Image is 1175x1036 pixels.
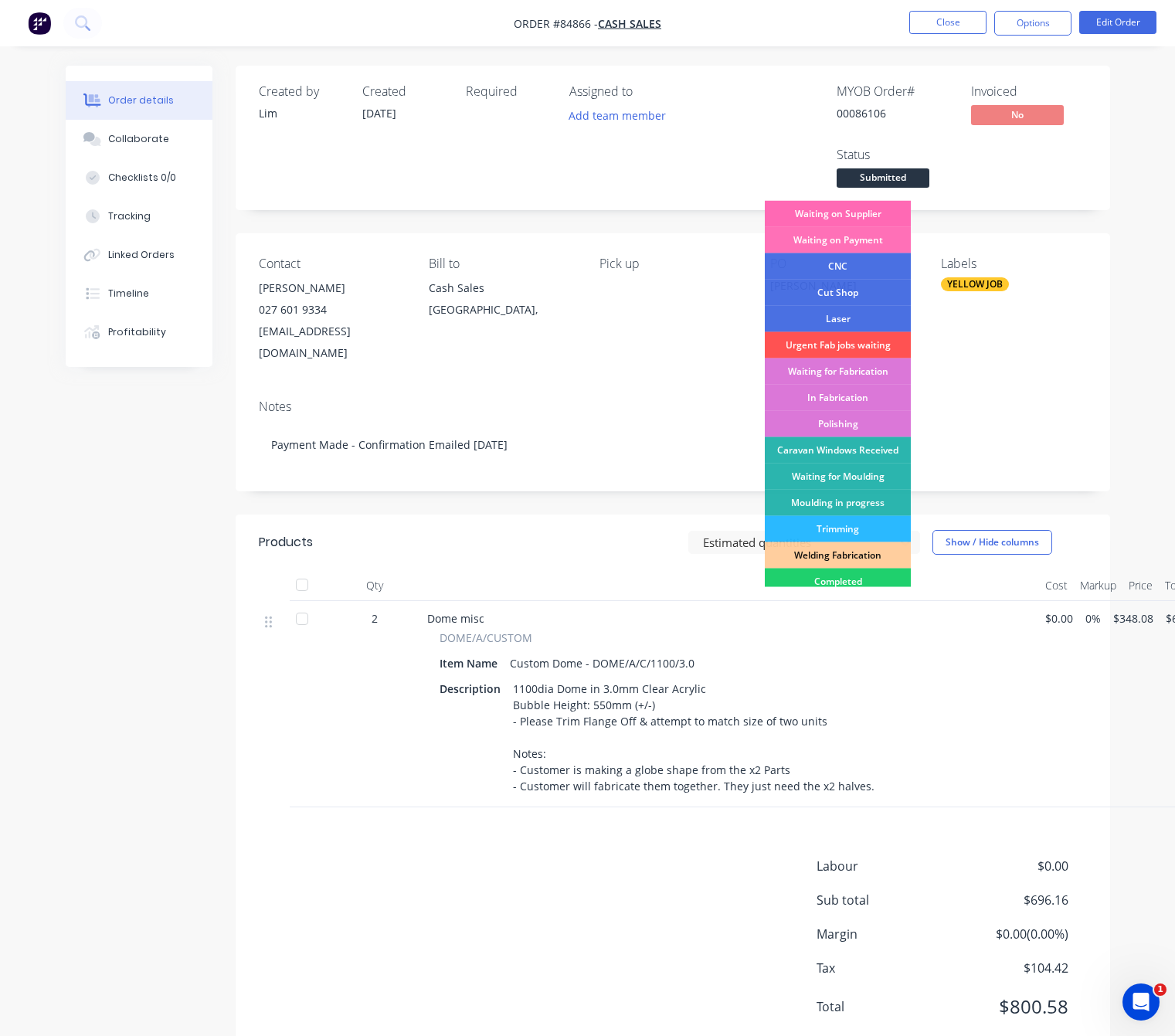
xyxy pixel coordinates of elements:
[932,530,1052,555] button: Show / Hide columns
[765,385,911,411] div: In Fabrication
[66,313,212,352] button: Profitability
[765,464,911,490] div: Waiting for Moulding
[108,132,169,146] div: Collaborate
[429,299,575,321] div: [GEOGRAPHIC_DATA],
[466,84,551,99] div: Required
[259,421,1087,468] div: Payment Made - Confirmation Emailed [DATE]
[259,299,405,321] div: 027 601 9334
[108,248,175,262] div: Linked Orders
[440,630,532,646] span: DOME/A/CUSTOM
[599,256,745,271] div: Pick up
[971,84,1087,99] div: Invoiced
[765,411,911,437] div: Polishing
[259,84,344,99] div: Created by
[440,678,507,700] div: Description
[941,277,1009,291] div: YELLOW JOB
[817,891,954,909] span: Sub total
[1079,11,1156,34] button: Edit Order
[765,253,911,280] div: CNC
[1122,570,1159,601] div: Price
[259,277,405,364] div: [PERSON_NAME]027 601 9334[EMAIL_ADDRESS][DOMAIN_NAME]
[440,652,504,674] div: Item Name
[328,570,421,601] div: Qty
[1045,610,1073,627] span: $0.00
[427,611,484,626] span: Dome misc
[507,678,881,797] div: 1100dia Dome in 3.0mm Clear Acrylic Bubble Height: 550mm (+/-) - Please Trim Flange Off & attempt...
[259,321,405,364] div: [EMAIL_ADDRESS][DOMAIN_NAME]
[765,332,911,358] div: Urgent Fab jobs waiting
[1113,610,1153,627] span: $348.08
[429,277,575,327] div: Cash Sales[GEOGRAPHIC_DATA],
[66,81,212,120] button: Order details
[817,925,954,943] span: Margin
[817,997,954,1016] span: Total
[560,105,674,126] button: Add team member
[108,93,174,107] div: Order details
[1039,570,1074,601] div: Cost
[971,105,1064,124] span: No
[259,256,405,271] div: Contact
[941,256,1087,271] div: Labels
[1074,570,1122,601] div: Markup
[66,197,212,236] button: Tracking
[259,533,313,552] div: Products
[504,652,701,674] div: Custom Dome - DOME/A/C/1100/3.0
[765,306,911,332] div: Laser
[953,925,1068,943] span: $0.00 ( 0.00 %)
[837,168,929,188] span: Submitted
[837,168,929,192] button: Submitted
[765,569,911,595] div: Completed
[765,490,911,516] div: Moulding in progress
[953,993,1068,1021] span: $800.58
[953,857,1068,875] span: $0.00
[765,516,911,542] div: Trimming
[837,148,953,162] div: Status
[108,325,166,339] div: Profitability
[765,280,911,306] div: Cut Shop
[108,287,149,301] div: Timeline
[108,209,151,223] div: Tracking
[765,227,911,253] div: Waiting on Payment
[66,236,212,274] button: Linked Orders
[765,358,911,385] div: Waiting for Fabrication
[953,959,1068,977] span: $104.42
[362,84,447,99] div: Created
[953,891,1068,909] span: $696.16
[514,16,598,31] span: Order #84866 -
[1154,983,1167,996] span: 1
[909,11,987,34] button: Close
[569,84,724,99] div: Assigned to
[259,105,344,121] div: Lim
[1122,983,1160,1021] iframe: Intercom live chat
[765,437,911,464] div: Caravan Windows Received
[569,105,674,126] button: Add team member
[259,277,405,299] div: [PERSON_NAME]
[362,106,396,121] span: [DATE]
[765,201,911,227] div: Waiting on Supplier
[429,277,575,299] div: Cash Sales
[817,857,954,875] span: Labour
[66,158,212,197] button: Checklists 0/0
[817,959,954,977] span: Tax
[994,11,1071,36] button: Options
[598,16,661,31] a: Cash Sales
[837,105,953,121] div: 00086106
[372,610,378,627] span: 2
[259,399,1087,414] div: Notes
[66,274,212,313] button: Timeline
[108,171,176,185] div: Checklists 0/0
[429,256,575,271] div: Bill to
[28,12,51,35] img: Factory
[66,120,212,158] button: Collaborate
[1085,610,1101,627] span: 0%
[765,542,911,569] div: Welding Fabrication
[837,84,953,99] div: MYOB Order #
